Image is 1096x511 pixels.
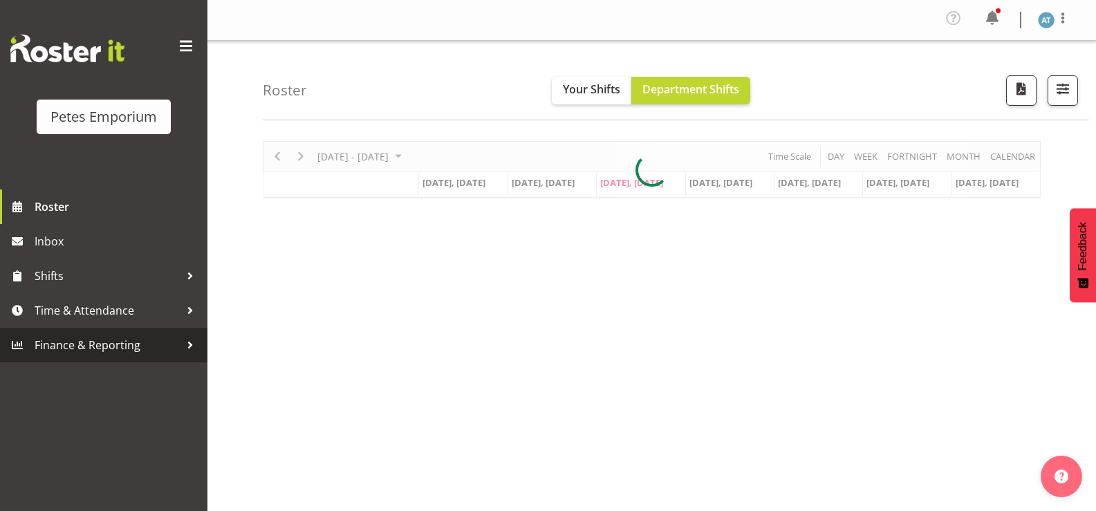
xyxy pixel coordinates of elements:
[10,35,124,62] img: Rosterit website logo
[1070,208,1096,302] button: Feedback - Show survey
[35,231,201,252] span: Inbox
[1038,12,1055,28] img: alex-micheal-taniwha5364.jpg
[263,82,307,98] h4: Roster
[35,300,180,321] span: Time & Attendance
[563,82,620,97] span: Your Shifts
[1006,75,1037,106] button: Download a PDF of the roster according to the set date range.
[631,77,750,104] button: Department Shifts
[35,266,180,286] span: Shifts
[1048,75,1078,106] button: Filter Shifts
[642,82,739,97] span: Department Shifts
[35,335,180,355] span: Finance & Reporting
[1055,470,1068,483] img: help-xxl-2.png
[35,196,201,217] span: Roster
[552,77,631,104] button: Your Shifts
[1077,222,1089,270] span: Feedback
[50,106,157,127] div: Petes Emporium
